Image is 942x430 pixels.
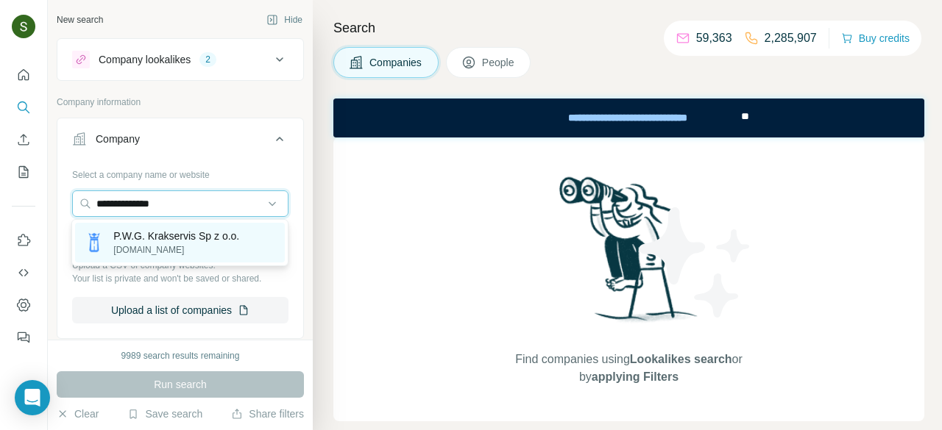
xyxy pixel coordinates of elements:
iframe: Banner [333,98,924,137]
p: P.W.G. Krakservis Sp z o.o. [113,229,239,243]
button: Company [57,121,303,162]
div: Open Intercom Messenger [15,380,50,415]
button: Dashboard [12,292,35,318]
button: Save search [127,406,202,421]
div: Company [96,132,140,146]
button: Upload a list of companies [72,297,288,323]
div: 2 [199,53,216,66]
button: Clear [57,406,99,421]
p: Your list is private and won't be saved or shared. [72,272,288,285]
img: Surfe Illustration - Woman searching with binoculars [553,173,706,337]
span: Lookalikes search [630,353,732,365]
img: Avatar [12,15,35,38]
button: Use Surfe API [12,259,35,286]
button: Enrich CSV [12,126,35,153]
div: New search [57,13,103,26]
img: Surfe Illustration - Stars [629,196,762,329]
img: P.W.G. Krakservis Sp z o.o. [84,232,105,253]
p: 2,285,907 [765,29,817,47]
button: Use Surfe on LinkedIn [12,227,35,254]
button: Buy credits [841,28,910,49]
span: Find companies using or by [511,351,746,386]
div: 9989 search results remaining [121,349,240,362]
button: Quick start [12,62,35,88]
button: Search [12,94,35,121]
button: Feedback [12,324,35,351]
p: [DOMAIN_NAME] [113,243,239,257]
button: Company lookalikes2 [57,42,303,77]
h4: Search [333,18,924,38]
span: People [482,55,516,70]
p: Company information [57,96,304,109]
button: My lists [12,159,35,185]
p: 59,363 [696,29,732,47]
span: Companies [369,55,423,70]
div: Select a company name or website [72,162,288,182]
button: Share filters [231,406,304,421]
span: applying Filters [592,370,679,383]
button: Hide [256,9,313,31]
div: Company lookalikes [99,52,191,67]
